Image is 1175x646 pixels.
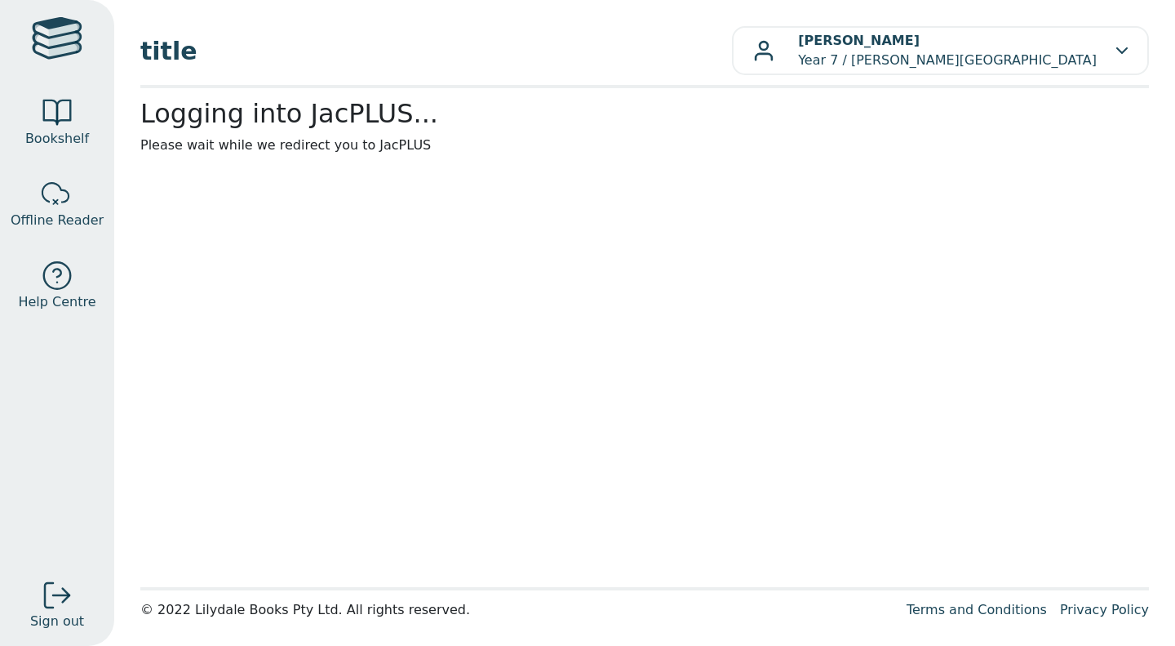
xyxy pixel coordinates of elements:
b: [PERSON_NAME] [798,33,920,48]
span: Help Centre [18,292,95,312]
span: title [140,33,732,69]
div: © 2022 Lilydale Books Pty Ltd. All rights reserved. [140,600,893,620]
a: Terms and Conditions [907,602,1047,617]
p: Please wait while we redirect you to JacPLUS [140,136,1149,155]
span: Offline Reader [11,211,104,230]
span: Sign out [30,612,84,631]
button: [PERSON_NAME]Year 7 / [PERSON_NAME][GEOGRAPHIC_DATA] [732,26,1149,75]
h2: Logging into JacPLUS... [140,98,1149,129]
p: Year 7 / [PERSON_NAME][GEOGRAPHIC_DATA] [798,31,1097,70]
span: Bookshelf [25,129,89,149]
a: Privacy Policy [1060,602,1149,617]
